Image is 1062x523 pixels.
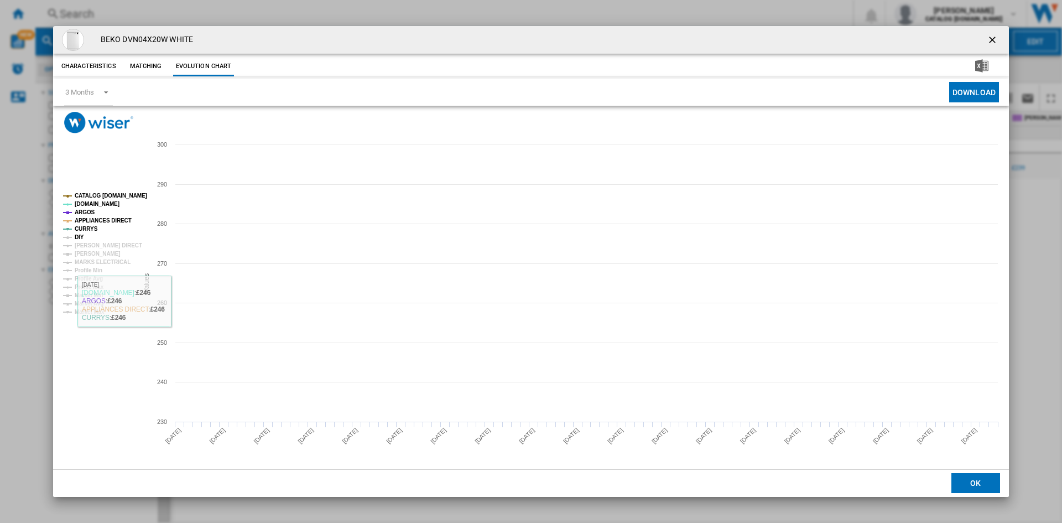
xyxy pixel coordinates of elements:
[606,427,624,445] tspan: [DATE]
[252,427,270,445] tspan: [DATE]
[59,56,119,76] button: Characteristics
[949,82,999,102] button: Download
[122,56,170,76] button: Matching
[75,242,142,248] tspan: [PERSON_NAME] DIRECT
[75,292,103,298] tspan: Market Min
[473,427,492,445] tspan: [DATE]
[157,260,167,267] tspan: 270
[75,301,103,307] tspan: Market Avg
[341,427,359,445] tspan: [DATE]
[157,379,167,385] tspan: 240
[157,220,167,227] tspan: 280
[75,251,121,257] tspan: [PERSON_NAME]
[429,427,447,445] tspan: [DATE]
[75,193,147,199] tspan: CATALOG [DOMAIN_NAME]
[62,29,84,51] img: 10212849
[872,427,890,445] tspan: [DATE]
[296,427,315,445] tspan: [DATE]
[518,427,536,445] tspan: [DATE]
[157,299,167,306] tspan: 260
[164,427,182,445] tspan: [DATE]
[157,339,167,346] tspan: 250
[75,226,98,232] tspan: CURRYS
[975,59,988,73] img: excel-24x24.png
[157,181,167,188] tspan: 290
[957,56,1006,76] button: Download in Excel
[75,234,84,240] tspan: DIY
[695,427,713,445] tspan: [DATE]
[75,201,119,207] tspan: [DOMAIN_NAME]
[53,26,1009,497] md-dialog: Product popup
[143,273,150,293] tspan: Values
[385,427,403,445] tspan: [DATE]
[827,427,846,445] tspan: [DATE]
[562,427,580,445] tspan: [DATE]
[916,427,934,445] tspan: [DATE]
[75,276,103,282] tspan: Profile Avg
[783,427,801,445] tspan: [DATE]
[75,259,131,265] tspan: MARKS ELECTRICAL
[75,209,95,215] tspan: ARGOS
[157,141,167,148] tspan: 300
[951,473,1000,493] button: OK
[960,427,978,445] tspan: [DATE]
[65,88,94,96] div: 3 Months
[157,418,167,425] tspan: 230
[95,34,193,45] h4: BEKO DVN04X20W WHITE
[739,427,757,445] tspan: [DATE]
[650,427,669,445] tspan: [DATE]
[75,309,105,315] tspan: Market Max
[64,112,133,133] img: logo_wiser_300x94.png
[208,427,226,445] tspan: [DATE]
[173,56,235,76] button: Evolution chart
[75,267,102,273] tspan: Profile Min
[75,218,132,224] tspan: APPLIANCES DIRECT
[987,34,1000,48] ng-md-icon: getI18NText('BUTTONS.CLOSE_DIALOG')
[982,29,1004,51] button: getI18NText('BUTTONS.CLOSE_DIALOG')
[75,284,104,290] tspan: Profile Max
